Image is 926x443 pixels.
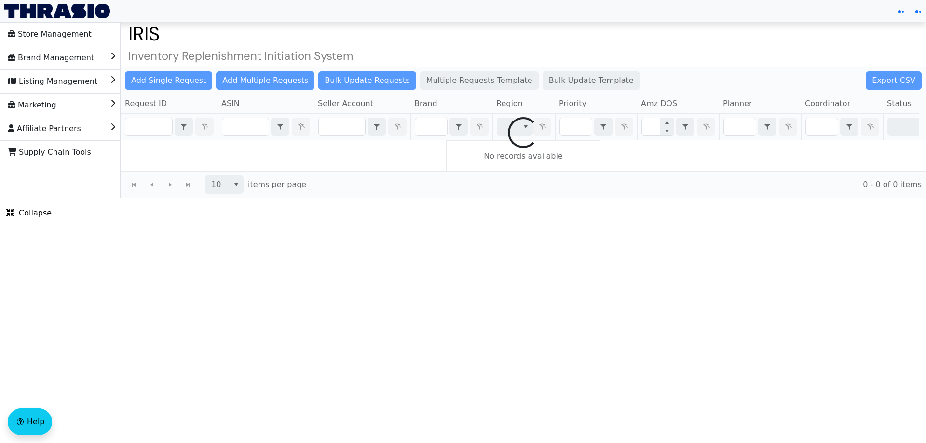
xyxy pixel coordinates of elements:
button: Help floatingactionbutton [8,408,52,435]
h4: Inventory Replenishment Initiation System [121,49,926,63]
h1: IRIS [121,22,926,45]
img: Thrasio Logo [4,4,110,18]
span: Supply Chain Tools [8,145,91,160]
span: Help [27,416,44,428]
span: Affiliate Partners [8,121,81,136]
span: Brand Management [8,50,94,66]
span: Marketing [8,97,56,113]
span: Collapse [6,207,52,219]
span: Listing Management [8,74,97,89]
span: Store Management [8,27,92,42]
